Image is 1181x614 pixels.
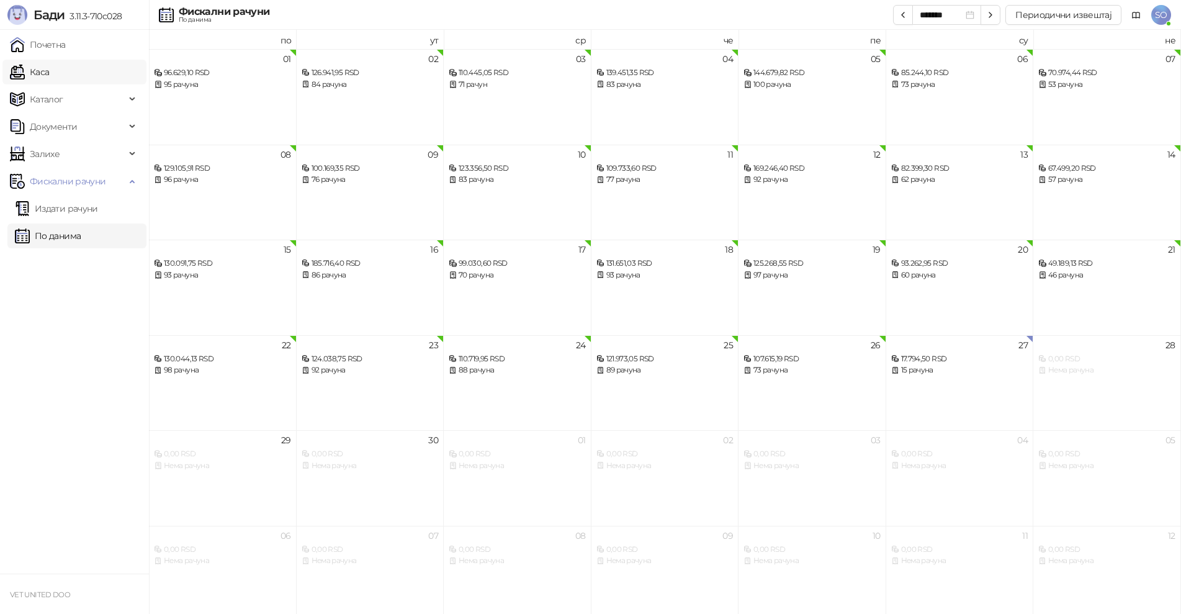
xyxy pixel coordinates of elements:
[154,79,291,91] div: 95 рачуна
[596,353,734,365] div: 121.973,05 RSD
[596,269,734,281] div: 93 рачуна
[722,531,733,540] div: 09
[1038,353,1175,365] div: 0,00 RSD
[886,240,1034,335] td: 2025-09-20
[30,169,106,194] span: Фискални рачуни
[302,460,439,472] div: Нема рачуна
[1033,145,1181,240] td: 2025-09-14
[302,79,439,91] div: 84 рачуна
[891,67,1028,79] div: 85.244,10 RSD
[591,240,739,335] td: 2025-09-18
[1038,79,1175,91] div: 53 рачуна
[891,269,1028,281] div: 60 рачуна
[739,49,886,145] td: 2025-09-05
[154,258,291,269] div: 130.091,75 RSD
[1033,430,1181,526] td: 2025-10-05
[297,240,444,335] td: 2025-09-16
[1151,5,1171,25] span: SO
[739,335,886,431] td: 2025-09-26
[596,555,734,567] div: Нема рачуна
[591,335,739,431] td: 2025-09-25
[743,353,881,365] div: 107.615,19 RSD
[449,79,586,91] div: 71 рачун
[1038,555,1175,567] div: Нема рачуна
[722,55,733,63] div: 04
[449,269,586,281] div: 70 рачуна
[591,145,739,240] td: 2025-09-11
[873,531,881,540] div: 10
[596,544,734,556] div: 0,00 RSD
[591,430,739,526] td: 2025-10-02
[429,341,438,350] div: 23
[1165,436,1175,445] div: 05
[281,150,291,159] div: 08
[578,436,586,445] div: 01
[449,163,586,174] div: 123.356,50 RSD
[154,544,291,556] div: 0,00 RSD
[891,555,1028,567] div: Нема рачуна
[1038,269,1175,281] div: 46 рачуна
[1167,150,1175,159] div: 14
[430,245,438,254] div: 16
[596,79,734,91] div: 83 рачуна
[65,11,122,22] span: 3.11.3-710c028
[297,49,444,145] td: 2025-09-02
[1017,436,1028,445] div: 04
[743,67,881,79] div: 144.679,82 RSD
[15,196,98,221] a: Издати рачуни
[449,67,586,79] div: 110.445,05 RSD
[743,544,881,556] div: 0,00 RSD
[724,341,733,350] div: 25
[1033,335,1181,431] td: 2025-09-28
[1038,67,1175,79] div: 70.974,44 RSD
[743,258,881,269] div: 125.268,55 RSD
[302,448,439,460] div: 0,00 RSD
[1165,341,1175,350] div: 28
[449,353,586,365] div: 110.719,95 RSD
[891,448,1028,460] div: 0,00 RSD
[297,430,444,526] td: 2025-09-30
[449,364,586,376] div: 88 рачуна
[1168,531,1175,540] div: 12
[891,460,1028,472] div: Нема рачуна
[302,269,439,281] div: 86 рачуна
[727,150,733,159] div: 11
[743,448,881,460] div: 0,00 RSD
[34,7,65,22] span: Бади
[302,353,439,365] div: 124.038,75 RSD
[891,258,1028,269] div: 93.262,95 RSD
[886,335,1034,431] td: 2025-09-27
[576,341,586,350] div: 24
[297,30,444,49] th: ут
[30,87,63,112] span: Каталог
[596,460,734,472] div: Нема рачуна
[154,353,291,365] div: 130.044,13 RSD
[302,174,439,186] div: 76 рачуна
[891,174,1028,186] div: 62 рачуна
[891,353,1028,365] div: 17.794,50 RSD
[1033,30,1181,49] th: не
[302,555,439,567] div: Нема рачуна
[10,60,49,84] a: Каса
[1033,240,1181,335] td: 2025-09-21
[449,174,586,186] div: 83 рачуна
[149,30,297,49] th: по
[873,150,881,159] div: 12
[886,30,1034,49] th: су
[449,555,586,567] div: Нема рачуна
[10,590,70,599] small: VET UNITED DOO
[1038,174,1175,186] div: 57 рачуна
[283,55,291,63] div: 01
[743,79,881,91] div: 100 рачуна
[154,174,291,186] div: 96 рачуна
[739,145,886,240] td: 2025-09-12
[1038,163,1175,174] div: 67.499,20 RSD
[591,30,739,49] th: че
[154,555,291,567] div: Нема рачуна
[154,448,291,460] div: 0,00 RSD
[302,258,439,269] div: 185.716,40 RSD
[871,55,881,63] div: 05
[1168,245,1175,254] div: 21
[575,531,586,540] div: 08
[154,460,291,472] div: Нема рачуна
